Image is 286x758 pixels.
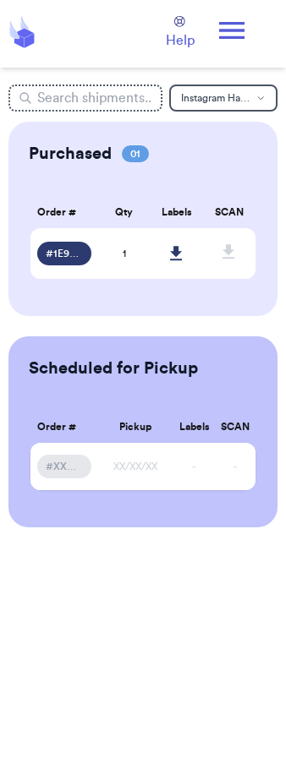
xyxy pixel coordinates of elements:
span: - [192,461,195,472]
th: Labels [151,193,203,232]
th: Order # [30,193,98,232]
h2: Scheduled for Pickup [29,357,198,380]
h2: Purchased [29,142,112,166]
span: #XXXXXXXX [46,460,83,473]
button: Instagram Handle [169,85,278,112]
input: Search shipments... [8,85,162,112]
a: Help [166,16,195,51]
th: Labels [173,407,214,446]
th: SCAN [214,407,256,446]
span: # 1E90FB45 [46,247,83,260]
th: Order # [30,407,98,446]
th: Qty [98,193,151,232]
span: - [234,461,237,472]
th: Pickup [98,407,173,446]
span: Instagram Handle [181,93,250,103]
span: 01 [122,145,149,162]
span: Help [166,30,195,51]
span: XX/XX/XX [113,461,157,472]
span: 1 [123,248,126,259]
th: SCAN [203,193,256,232]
